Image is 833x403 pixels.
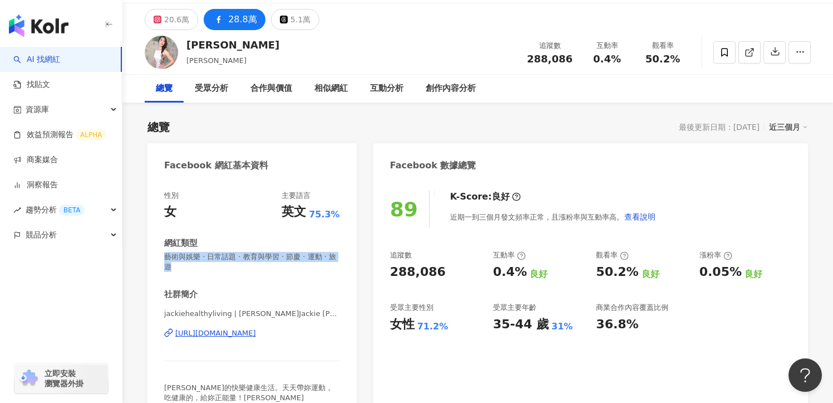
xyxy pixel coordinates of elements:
[228,12,257,27] div: 28.8萬
[370,82,403,95] div: 互動分析
[642,40,684,51] div: 觀看率
[175,328,256,338] div: [URL][DOMAIN_NAME]
[645,54,680,65] span: 50.2%
[164,252,340,272] span: 藝術與娛樂 · 日常話題 · 教育與學習 · 節慶 · 運動 · 旅遊
[164,289,198,300] div: 社群簡介
[9,14,68,37] img: logo
[195,82,228,95] div: 受眾分析
[596,250,629,260] div: 觀看率
[530,268,548,280] div: 良好
[417,321,448,333] div: 71.2%
[390,316,415,333] div: 女性
[596,264,638,281] div: 50.2%
[13,206,21,214] span: rise
[596,303,668,313] div: 商業合作內容覆蓋比例
[745,268,762,280] div: 良好
[13,79,50,90] a: 找貼文
[493,316,549,333] div: 35-44 歲
[204,9,265,30] button: 28.8萬
[493,264,527,281] div: 0.4%
[769,120,808,134] div: 近三個月
[290,12,310,27] div: 5.1萬
[527,53,573,65] span: 288,086
[699,264,742,281] div: 0.05%
[164,191,179,201] div: 性別
[492,191,510,203] div: 良好
[164,203,176,221] div: 女
[624,212,655,221] span: 查看說明
[679,123,760,132] div: 最後更新日期：[DATE]
[26,197,85,222] span: 趨勢分析
[18,370,40,387] img: chrome extension
[309,208,340,221] span: 75.3%
[788,358,822,392] iframe: Help Scout Beacon - Open
[551,321,573,333] div: 31%
[450,206,656,228] div: 近期一到三個月發文頻率正常，且漲粉率與互動率高。
[14,363,108,394] a: chrome extension立即安裝 瀏覽器外掛
[13,179,58,191] a: 洞察報告
[45,368,83,389] span: 立即安裝 瀏覽器外掛
[164,309,340,319] span: jackiehealthyliving | [PERSON_NAME]Jackie [PERSON_NAME] | jackiehealthyliving
[624,206,656,228] button: 查看說明
[314,82,348,95] div: 相似網紅
[186,56,247,65] span: [PERSON_NAME]
[164,12,189,27] div: 20.6萬
[145,9,198,30] button: 20.6萬
[145,36,178,69] img: KOL Avatar
[390,264,446,281] div: 288,086
[390,303,433,313] div: 受眾主要性別
[493,303,536,313] div: 受眾主要年齡
[282,191,310,201] div: 主要語言
[593,54,621,65] span: 0.4%
[527,40,573,51] div: 追蹤數
[164,159,268,172] div: Facebook 網紅基本資料
[147,119,170,135] div: 總覽
[450,191,521,203] div: K-Score :
[26,222,57,247] span: 競品分析
[59,205,85,216] div: BETA
[426,82,476,95] div: 創作內容分析
[282,203,306,221] div: 英文
[390,159,476,172] div: Facebook 數據總覽
[271,9,319,30] button: 5.1萬
[586,40,628,51] div: 互動率
[13,154,58,166] a: 商案媒合
[250,82,292,95] div: 合作與價值
[13,129,106,140] a: 效益預測報告ALPHA
[493,250,526,260] div: 互動率
[699,250,732,260] div: 漲粉率
[156,82,172,95] div: 總覽
[164,237,198,249] div: 網紅類型
[596,316,638,333] div: 36.8%
[390,198,418,221] div: 89
[26,97,49,122] span: 資源庫
[390,250,412,260] div: 追蹤數
[13,54,60,65] a: searchAI 找網紅
[642,268,659,280] div: 良好
[164,328,340,338] a: [URL][DOMAIN_NAME]
[186,38,279,52] div: [PERSON_NAME]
